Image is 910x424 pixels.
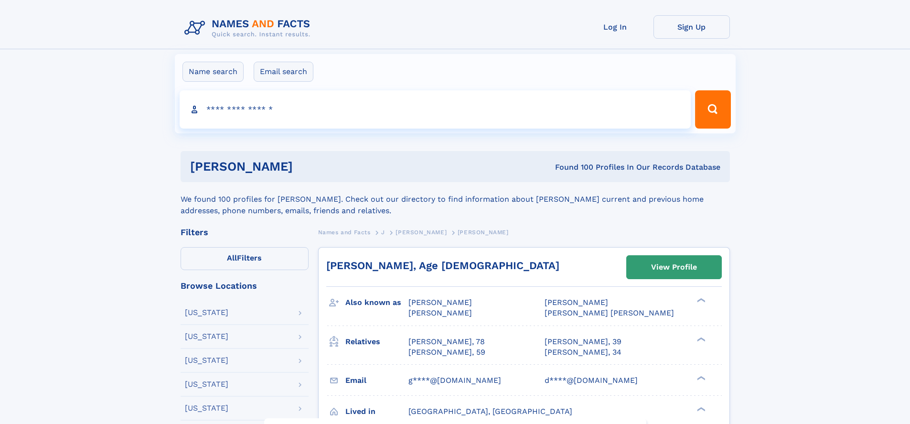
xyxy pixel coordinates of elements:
div: ❯ [695,297,706,304]
a: [PERSON_NAME], 34 [545,347,621,358]
a: [PERSON_NAME], 39 [545,337,621,347]
a: [PERSON_NAME], 59 [408,347,485,358]
div: Found 100 Profiles In Our Records Database [424,162,720,173]
span: [PERSON_NAME] [408,308,472,317]
h3: Email [345,372,408,389]
a: J [381,226,385,238]
div: [US_STATE] [185,333,228,340]
div: We found 100 profiles for [PERSON_NAME]. Check out our directory to find information about [PERSO... [181,182,730,217]
a: Log In [577,15,653,39]
a: [PERSON_NAME], Age [DEMOGRAPHIC_DATA] [326,260,559,272]
span: [PERSON_NAME] [408,298,472,307]
div: View Profile [651,256,697,278]
div: ❯ [695,375,706,381]
a: [PERSON_NAME], 78 [408,337,485,347]
a: [PERSON_NAME] [396,226,447,238]
span: [PERSON_NAME] [PERSON_NAME] [545,308,674,317]
a: Names and Facts [318,226,371,238]
img: Logo Names and Facts [181,15,318,41]
button: Search Button [695,90,730,129]
div: Browse Locations [181,282,309,290]
span: [PERSON_NAME] [396,229,447,236]
label: Name search [182,62,244,82]
span: All [227,253,237,262]
div: Filters [181,228,309,237]
h3: Also known as [345,294,408,311]
input: search input [180,90,691,129]
span: [PERSON_NAME] [545,298,608,307]
span: [GEOGRAPHIC_DATA], [GEOGRAPHIC_DATA] [408,407,572,416]
label: Email search [254,62,313,82]
h3: Relatives [345,334,408,350]
div: [US_STATE] [185,381,228,388]
a: View Profile [627,256,721,279]
div: [US_STATE] [185,357,228,364]
label: Filters [181,247,309,270]
div: ❯ [695,336,706,342]
div: [US_STATE] [185,309,228,316]
h3: Lived in [345,403,408,420]
a: Sign Up [653,15,730,39]
span: J [381,229,385,236]
h1: [PERSON_NAME] [190,161,424,173]
div: ❯ [695,406,706,412]
div: [US_STATE] [185,404,228,412]
span: [PERSON_NAME] [458,229,509,236]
